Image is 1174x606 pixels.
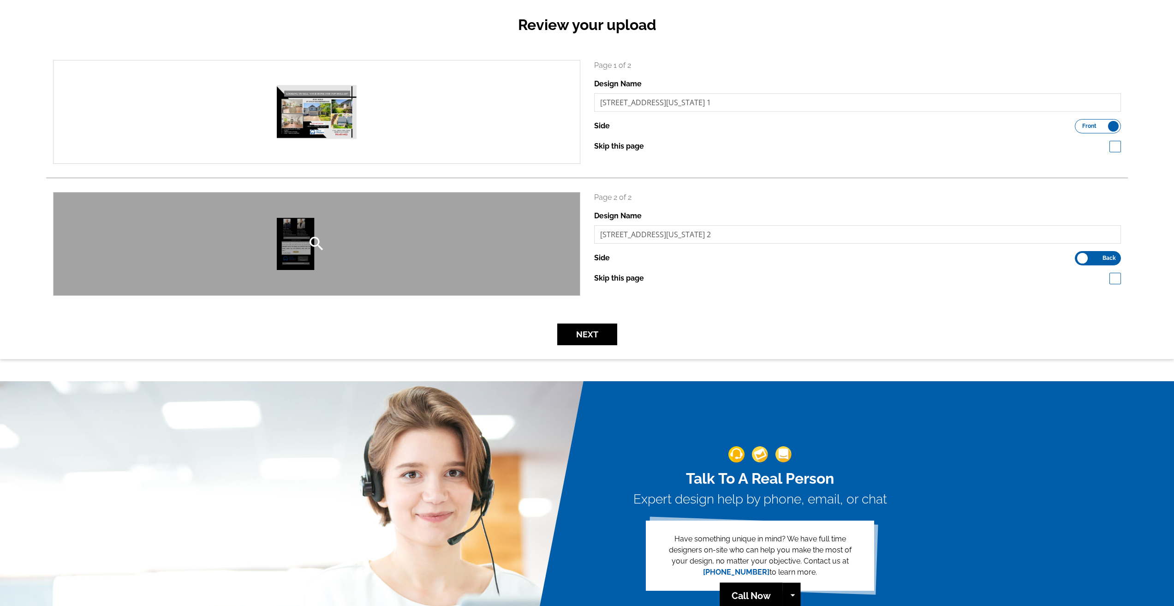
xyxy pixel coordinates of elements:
input: File Name [594,225,1121,244]
input: File Name [594,93,1121,112]
label: Design Name [594,210,642,222]
img: support-img-1.png [728,446,745,462]
a: [PHONE_NUMBER] [703,568,769,576]
label: Design Name [594,78,642,90]
label: Side [594,120,610,132]
span: Front [1082,124,1097,128]
button: Next [557,324,617,345]
img: support-img-3_1.png [775,446,792,462]
p: Page 2 of 2 [594,192,1121,203]
h3: Expert design help by phone, email, or chat [633,492,887,507]
label: Skip this page [594,273,644,284]
h2: Talk To A Real Person [633,470,887,487]
p: Page 1 of 2 [594,60,1121,71]
i: search [307,234,326,253]
label: Skip this page [594,141,644,152]
h2: Review your upload [46,16,1128,34]
iframe: LiveChat chat widget [989,391,1174,606]
img: support-img-2.png [752,446,768,462]
label: Side [594,252,610,264]
span: Back [1102,256,1116,260]
p: Have something unique in mind? We have full time designers on-site who can help you make the most... [661,534,859,578]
